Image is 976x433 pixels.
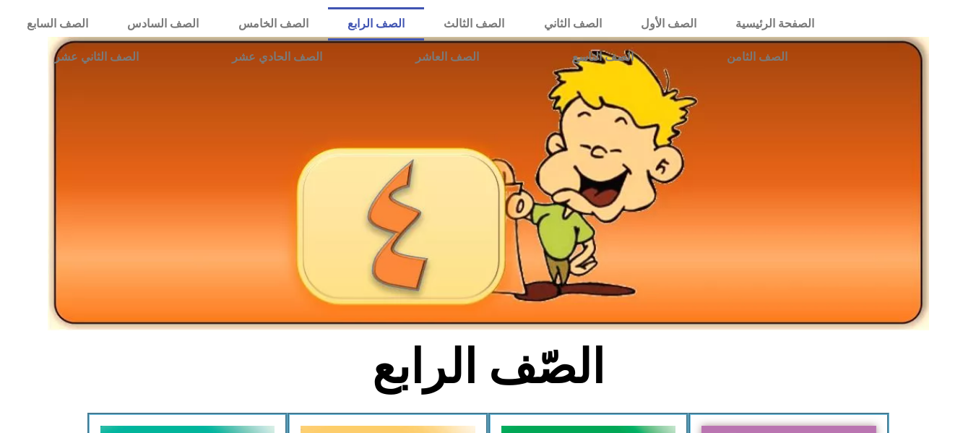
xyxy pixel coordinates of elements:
[524,7,621,40] a: الصف الثاني
[185,40,368,74] a: الصف الحادي عشر
[680,40,834,74] a: الصف الثامن
[7,40,185,74] a: الصف الثاني عشر
[108,7,218,40] a: الصف السادس
[621,7,716,40] a: الصف الأول
[525,40,680,74] a: الصف التاسع
[249,339,727,395] h2: الصّف الرابع
[7,7,108,40] a: الصف السابع
[424,7,524,40] a: الصف الثالث
[328,7,424,40] a: الصف الرابع
[716,7,834,40] a: الصفحة الرئيسية
[368,40,525,74] a: الصف العاشر
[219,7,328,40] a: الصف الخامس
